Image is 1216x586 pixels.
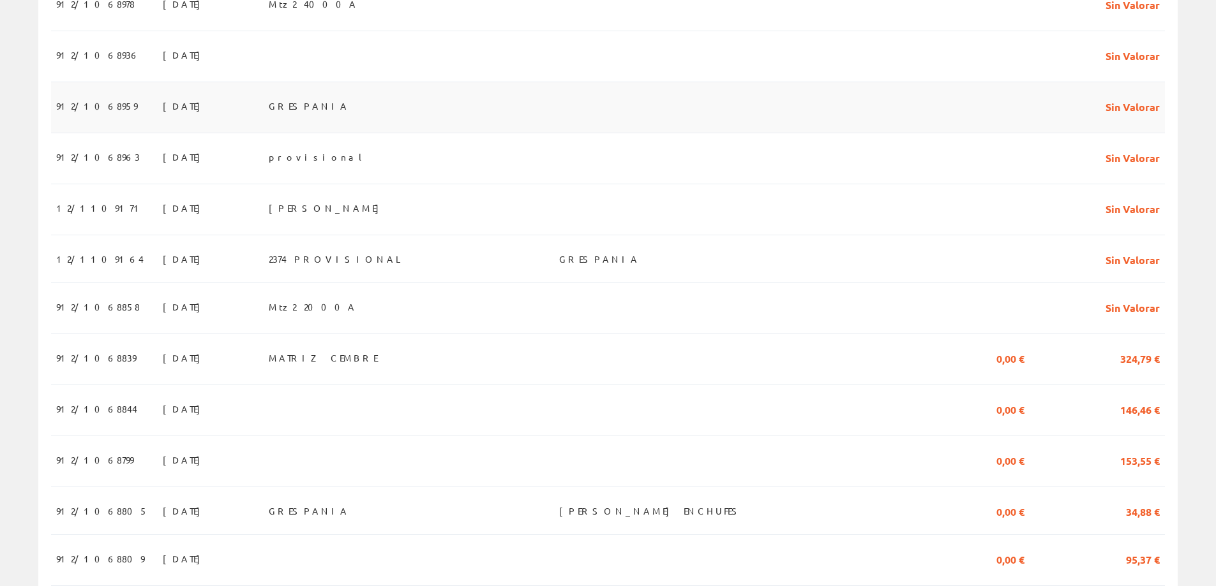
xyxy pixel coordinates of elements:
span: [PERSON_NAME] [269,197,386,219]
span: [DATE] [163,197,207,219]
span: 912/1068963 [56,146,140,168]
span: Sin Valorar [1106,146,1160,168]
span: [DATE] [163,500,207,522]
span: Sin Valorar [1106,248,1160,270]
span: Sin Valorar [1106,44,1160,66]
span: 146,46 € [1120,398,1160,420]
span: [DATE] [163,548,207,569]
span: 12/1109171 [56,197,144,219]
span: 2374 PROVISIONAL [269,248,407,270]
span: GRESPANIA [269,95,349,117]
span: Sin Valorar [1106,95,1160,117]
span: [PERSON_NAME] ENCHUFES [559,500,743,522]
span: [DATE] [163,248,207,270]
span: provisional [269,146,367,168]
span: [DATE] [163,347,207,369]
span: 0,00 € [996,449,1025,471]
span: GRESPANIA [269,500,349,522]
span: 912/1068936 [56,44,140,66]
span: 0,00 € [996,548,1025,569]
span: 0,00 € [996,347,1025,369]
span: 34,88 € [1126,500,1160,522]
span: 0,00 € [996,398,1025,420]
span: 912/1068805 [56,500,148,522]
span: 0,00 € [996,500,1025,522]
span: [DATE] [163,449,207,471]
span: [DATE] [163,296,207,318]
span: [DATE] [163,398,207,420]
span: 153,55 € [1120,449,1160,471]
span: 912/1068844 [56,398,137,420]
span: 324,79 € [1120,347,1160,369]
span: 12/1109164 [56,248,144,270]
span: Mtz2 2000A [269,296,357,318]
span: 95,37 € [1126,548,1160,569]
span: 912/1068799 [56,449,133,471]
span: 912/1068839 [56,347,136,369]
span: Sin Valorar [1106,296,1160,318]
span: Sin Valorar [1106,197,1160,219]
span: GRESPANIA [559,248,640,270]
span: [DATE] [163,44,207,66]
span: 912/1068858 [56,296,140,318]
span: 912/1068809 [56,548,144,569]
span: MATRIZ CEMBRE [269,347,377,369]
span: 912/1068959 [56,95,137,117]
span: [DATE] [163,146,207,168]
span: [DATE] [163,95,207,117]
